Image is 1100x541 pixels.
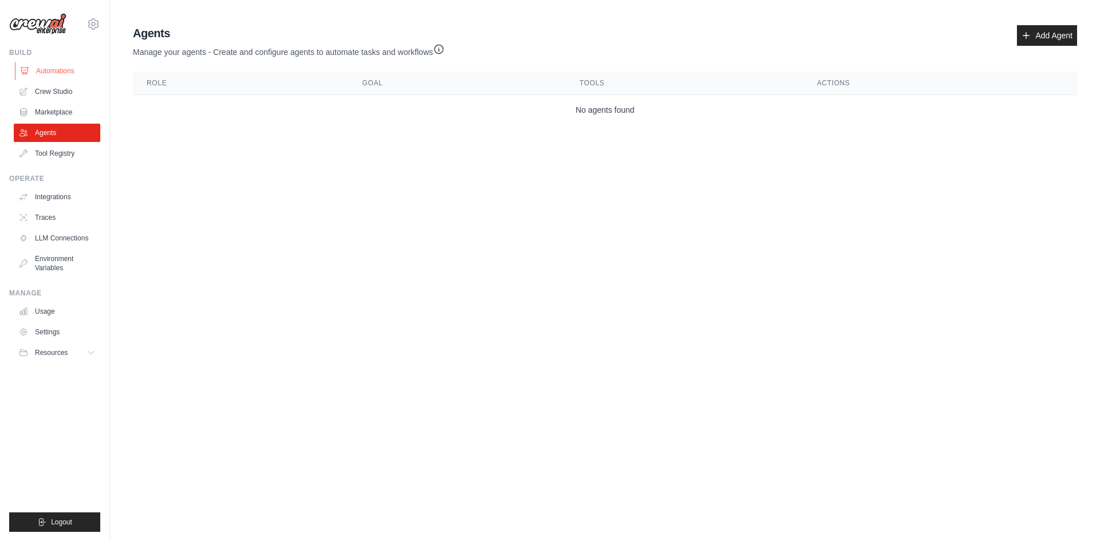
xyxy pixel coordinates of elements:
[14,229,100,247] a: LLM Connections
[14,323,100,341] a: Settings
[14,82,100,101] a: Crew Studio
[133,41,445,58] p: Manage your agents - Create and configure agents to automate tasks and workflows
[1017,25,1077,46] a: Add Agent
[133,72,348,95] th: Role
[14,144,100,163] a: Tool Registry
[15,62,101,80] a: Automations
[14,188,100,206] a: Integrations
[803,72,1077,95] th: Actions
[566,72,803,95] th: Tools
[9,512,100,532] button: Logout
[9,13,66,35] img: Logo
[9,174,100,183] div: Operate
[133,25,445,41] h2: Agents
[9,48,100,57] div: Build
[14,208,100,227] a: Traces
[14,302,100,321] a: Usage
[9,289,100,298] div: Manage
[348,72,565,95] th: Goal
[14,103,100,121] a: Marketplace
[133,95,1077,125] td: No agents found
[14,250,100,277] a: Environment Variables
[35,348,68,357] span: Resources
[14,343,100,362] button: Resources
[14,124,100,142] a: Agents
[51,518,72,527] span: Logout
